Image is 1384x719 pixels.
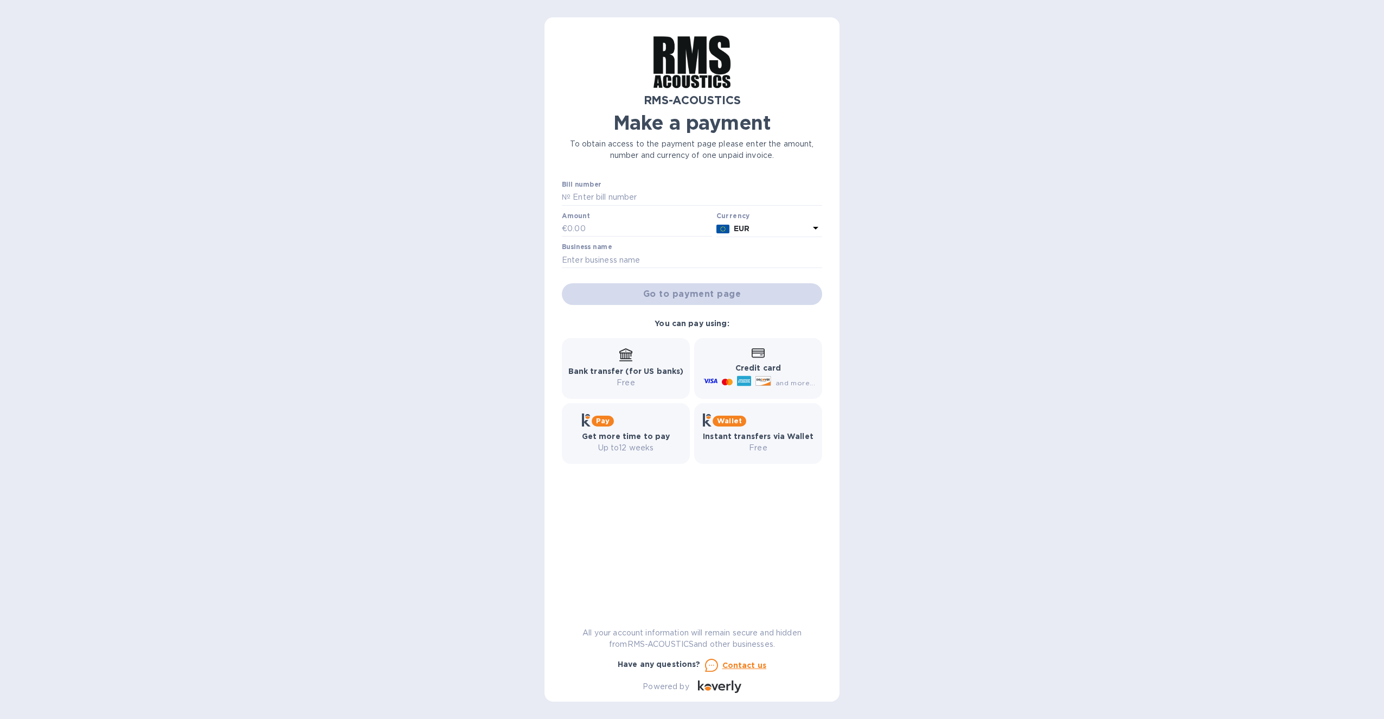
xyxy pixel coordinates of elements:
b: Pay [596,417,610,425]
p: All your account information will remain secure and hidden from RMS-ACOUSTICS and other businesses. [562,627,822,650]
input: Enter business name [562,252,822,268]
label: Amount [562,213,590,219]
h1: Make a payment [562,111,822,134]
b: Currency [716,212,750,220]
b: Instant transfers via Wallet [703,432,813,441]
b: Have any questions? [618,660,701,669]
b: Credit card [735,364,781,372]
b: EUR [734,224,749,233]
p: € [562,223,567,234]
input: 0.00 [567,221,712,237]
b: Bank transfer (for US banks) [568,367,684,376]
p: Free [703,442,813,454]
p: № [562,192,571,203]
p: Up to 12 weeks [582,442,670,454]
p: Powered by [643,681,689,692]
label: Business name [562,244,612,251]
input: Enter bill number [571,189,822,206]
b: Wallet [717,417,742,425]
b: Get more time to pay [582,432,670,441]
p: To obtain access to the payment page please enter the amount, number and currency of one unpaid i... [562,138,822,161]
b: You can pay using: [655,319,729,328]
u: Contact us [722,661,767,670]
b: RMS-ACOUSTICS [644,93,741,107]
label: Bill number [562,182,601,188]
span: and more... [776,379,815,387]
p: Free [568,377,684,389]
